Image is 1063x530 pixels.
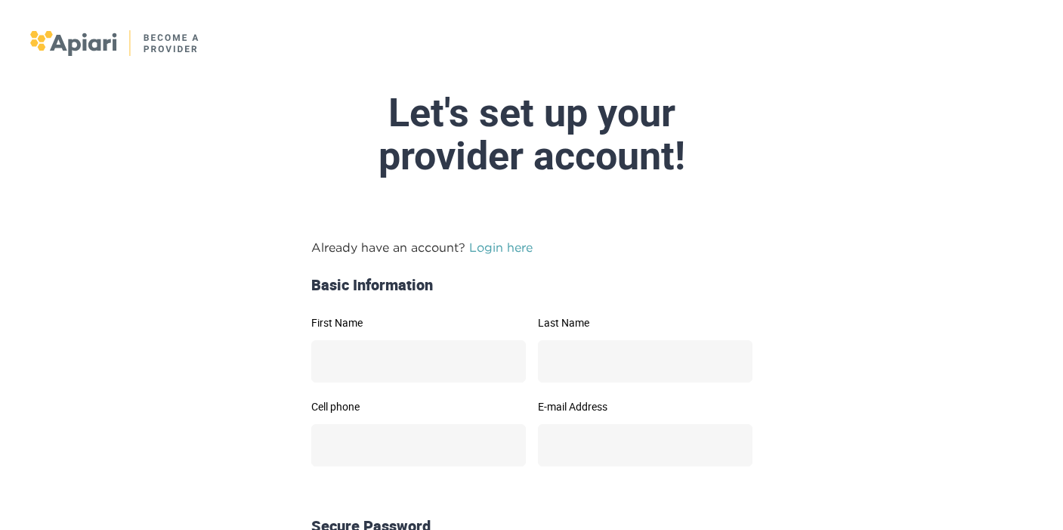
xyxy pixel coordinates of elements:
[469,240,533,254] a: Login here
[175,91,888,178] div: Let's set up your provider account!
[311,401,526,412] label: Cell phone
[311,238,752,256] p: Already have an account?
[538,401,752,412] label: E-mail Address
[30,30,200,56] img: logo
[538,318,752,328] label: Last Name
[305,274,759,296] div: Basic Information
[311,318,526,328] label: First Name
